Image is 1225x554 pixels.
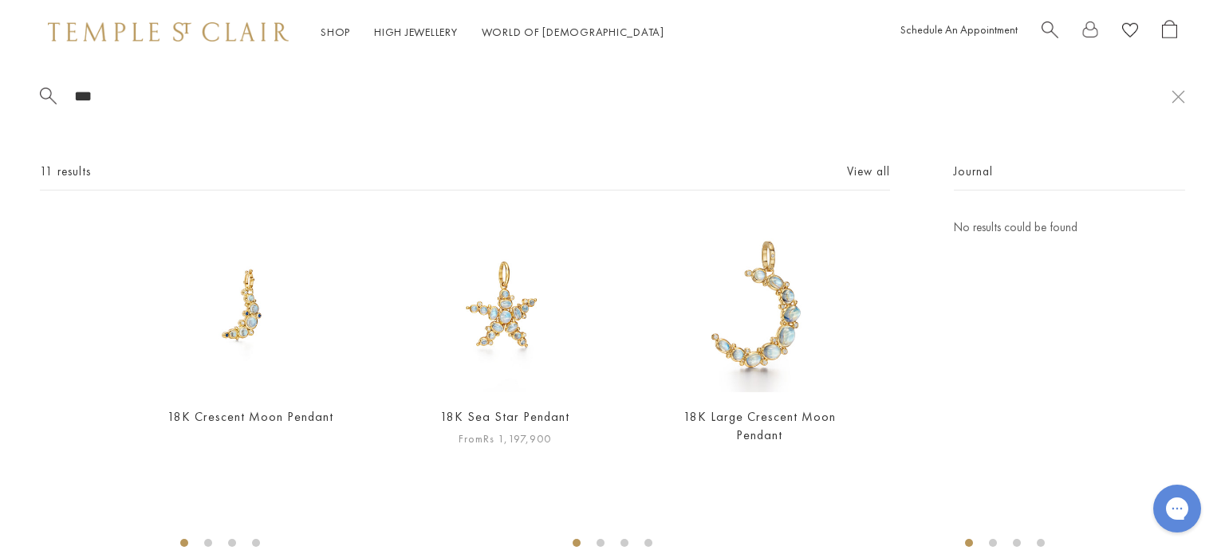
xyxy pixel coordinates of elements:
a: P34840-LGLUNABMP34840-LGLUNABM [672,218,847,392]
a: World of [DEMOGRAPHIC_DATA]World of [DEMOGRAPHIC_DATA] [482,25,664,39]
a: 18K Crescent Moon Pendant [167,408,333,425]
a: P34111-STRBMP34111-STRBM [417,218,592,392]
span: Rs 1,197,900 [483,431,551,446]
span: Journal [954,162,993,182]
img: P34840-BMSPDIS [163,218,337,392]
iframe: Gorgias live chat messenger [1145,479,1209,538]
img: P34111-STRBM [417,218,592,392]
a: Search [1042,20,1058,45]
a: Open Shopping Bag [1162,20,1177,45]
span: From [459,430,551,448]
a: View Wishlist [1122,20,1138,45]
a: 18K Large Crescent Moon Pendant [683,408,836,443]
span: 11 results [40,162,91,182]
a: ShopShop [321,25,350,39]
a: High JewelleryHigh Jewellery [374,25,458,39]
a: 18K Sea Star Pendant [440,408,569,425]
a: Schedule An Appointment [900,22,1018,37]
img: Temple St. Clair [48,22,289,41]
img: P34840-LGLUNABM [672,218,847,392]
a: View all [847,163,890,180]
a: P34840-BMSPDISP34840-BMSPDIS [163,218,337,392]
nav: Main navigation [321,22,664,42]
p: No results could be found [954,218,1185,238]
